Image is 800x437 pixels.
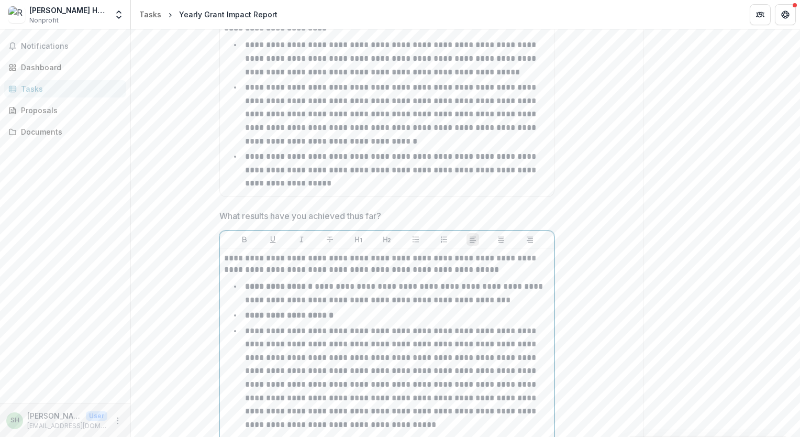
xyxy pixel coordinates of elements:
span: Nonprofit [29,16,59,25]
button: Align Right [524,233,536,246]
div: Sarah Hughart [10,417,19,424]
button: Heading 1 [352,233,365,246]
div: Documents [21,126,118,137]
div: Tasks [21,83,118,94]
div: Dashboard [21,62,118,73]
button: Align Center [495,233,507,246]
button: Partners [750,4,771,25]
button: Ordered List [438,233,450,246]
button: Bold [238,233,251,246]
a: Dashboard [4,59,126,76]
button: Strike [324,233,336,246]
nav: breadcrumb [135,7,282,22]
button: Align Left [466,233,479,246]
p: User [86,411,107,421]
p: What results have you achieved thus far? [219,210,381,222]
div: [PERSON_NAME] House Charities of [GEOGRAPHIC_DATA] [29,5,107,16]
button: Bullet List [409,233,422,246]
div: Proposals [21,105,118,116]
a: Proposals [4,102,126,119]
span: Notifications [21,42,122,51]
button: Open entity switcher [112,4,126,25]
div: Tasks [139,9,161,20]
a: Tasks [4,80,126,97]
button: Underline [266,233,279,246]
button: More [112,414,124,427]
a: Documents [4,123,126,140]
img: Ronald McDonald House Charities of Tampa Bay [8,6,25,23]
p: [EMAIL_ADDRESS][DOMAIN_NAME] [27,421,107,431]
p: [PERSON_NAME] [27,410,82,421]
button: Notifications [4,38,126,54]
div: Yearly Grant Impact Report [179,9,277,20]
button: Get Help [775,4,796,25]
button: Italicize [295,233,308,246]
button: Heading 2 [381,233,393,246]
a: Tasks [135,7,165,22]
